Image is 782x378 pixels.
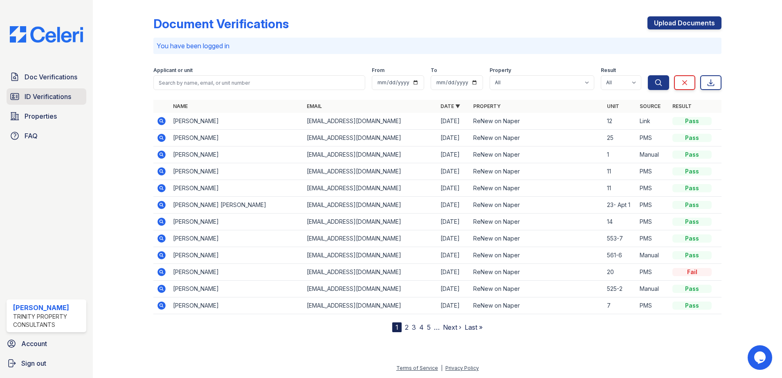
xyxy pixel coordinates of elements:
div: Pass [672,151,712,159]
td: [EMAIL_ADDRESS][DOMAIN_NAME] [303,281,437,297]
td: [PERSON_NAME] [170,264,303,281]
td: [PERSON_NAME] [170,113,303,130]
td: 11 [604,180,636,197]
td: [PERSON_NAME] [170,247,303,264]
td: PMS [636,297,669,314]
a: Next › [443,323,461,331]
p: You have been logged in [157,41,718,51]
div: Pass [672,285,712,293]
a: Sign out [3,355,90,371]
td: 1 [604,146,636,163]
td: ReNew on Naper [470,163,604,180]
div: Pass [672,134,712,142]
td: ReNew on Naper [470,214,604,230]
td: [DATE] [437,247,470,264]
td: ReNew on Naper [470,180,604,197]
td: [PERSON_NAME] [170,281,303,297]
label: From [372,67,384,74]
span: FAQ [25,131,38,141]
div: Pass [672,201,712,209]
iframe: chat widget [748,345,774,370]
a: Date ▼ [440,103,460,109]
td: 23- Apt 1 [604,197,636,214]
a: Last » [465,323,483,331]
td: ReNew on Naper [470,297,604,314]
td: [PERSON_NAME] [170,163,303,180]
a: Account [3,335,90,352]
td: [PERSON_NAME] [170,130,303,146]
td: ReNew on Naper [470,113,604,130]
td: [PERSON_NAME] [170,146,303,163]
label: Property [490,67,511,74]
input: Search by name, email, or unit number [153,75,365,90]
td: [EMAIL_ADDRESS][DOMAIN_NAME] [303,297,437,314]
td: ReNew on Naper [470,264,604,281]
td: [PERSON_NAME] [170,214,303,230]
td: [EMAIL_ADDRESS][DOMAIN_NAME] [303,264,437,281]
div: Pass [672,251,712,259]
label: Applicant or unit [153,67,193,74]
td: 20 [604,264,636,281]
a: Privacy Policy [445,365,479,371]
td: [EMAIL_ADDRESS][DOMAIN_NAME] [303,230,437,247]
td: PMS [636,130,669,146]
label: Result [601,67,616,74]
div: Pass [672,218,712,226]
div: Pass [672,234,712,243]
a: 5 [427,323,431,331]
td: [EMAIL_ADDRESS][DOMAIN_NAME] [303,180,437,197]
a: Properties [7,108,86,124]
td: ReNew on Naper [470,247,604,264]
td: Manual [636,281,669,297]
td: PMS [636,197,669,214]
td: ReNew on Naper [470,281,604,297]
span: Properties [25,111,57,121]
td: [DATE] [437,281,470,297]
td: PMS [636,180,669,197]
a: ID Verifications [7,88,86,105]
a: Name [173,103,188,109]
td: Link [636,113,669,130]
span: Account [21,339,47,349]
span: Doc Verifications [25,72,77,82]
a: Source [640,103,661,109]
td: 553-7 [604,230,636,247]
a: Email [307,103,322,109]
td: [PERSON_NAME] [170,297,303,314]
td: Manual [636,247,669,264]
div: Fail [672,268,712,276]
td: ReNew on Naper [470,197,604,214]
td: 525-2 [604,281,636,297]
td: [DATE] [437,180,470,197]
div: Document Verifications [153,16,289,31]
td: [PERSON_NAME] [170,180,303,197]
td: ReNew on Naper [470,130,604,146]
td: ReNew on Naper [470,146,604,163]
a: FAQ [7,128,86,144]
td: 14 [604,214,636,230]
td: PMS [636,214,669,230]
a: Unit [607,103,619,109]
td: [DATE] [437,146,470,163]
td: [EMAIL_ADDRESS][DOMAIN_NAME] [303,247,437,264]
td: [DATE] [437,230,470,247]
div: Pass [672,184,712,192]
td: [EMAIL_ADDRESS][DOMAIN_NAME] [303,197,437,214]
span: Sign out [21,358,46,368]
td: [DATE] [437,113,470,130]
img: CE_Logo_Blue-a8612792a0a2168367f1c8372b55b34899dd931a85d93a1a3d3e32e68fde9ad4.png [3,26,90,43]
td: PMS [636,230,669,247]
td: [DATE] [437,197,470,214]
a: Property [473,103,501,109]
div: Pass [672,167,712,175]
a: Result [672,103,692,109]
td: [EMAIL_ADDRESS][DOMAIN_NAME] [303,146,437,163]
td: [DATE] [437,163,470,180]
td: PMS [636,264,669,281]
a: 2 [405,323,409,331]
td: [DATE] [437,214,470,230]
a: Upload Documents [647,16,721,29]
label: To [431,67,437,74]
td: Manual [636,146,669,163]
div: Trinity Property Consultants [13,313,83,329]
